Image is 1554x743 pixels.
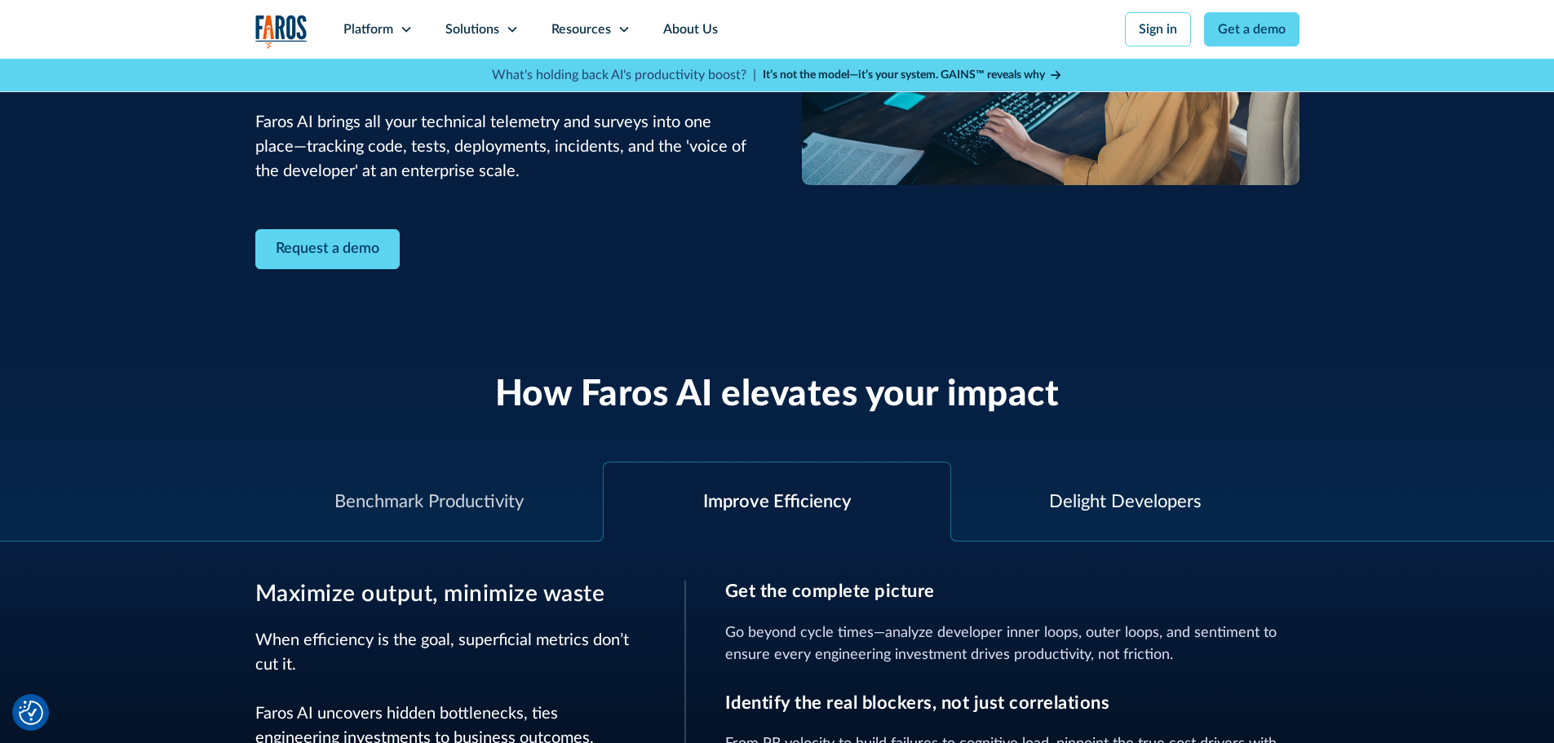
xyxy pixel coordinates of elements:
[703,489,851,515] div: Improve Efficiency
[725,581,1299,602] h3: Get the complete picture
[725,692,1299,714] h3: Identify the real blockers, not just correlations
[763,67,1063,84] a: It’s not the model—it’s your system. GAINS™ reveals why
[725,622,1299,666] p: Go beyond cycle times—analyze developer inner loops, outer loops, and sentiment to ensure every e...
[763,69,1045,81] strong: It’s not the model—it’s your system. GAINS™ reveals why
[1125,12,1191,46] a: Sign in
[445,20,499,39] div: Solutions
[255,37,753,184] p: You power developer velocity and efficiency, but without unified insights, prioritizing the right...
[255,15,308,48] img: Logo of the analytics and reporting company Faros.
[19,701,43,725] button: Cookie Settings
[1204,12,1299,46] a: Get a demo
[255,581,645,608] h3: Maximize output, minimize waste
[334,489,524,515] div: Benchmark Productivity
[492,65,756,85] p: What's holding back AI's productivity boost? |
[551,20,611,39] div: Resources
[495,374,1060,417] h2: How Faros AI elevates your impact
[1049,489,1202,515] div: Delight Developers
[255,229,400,269] a: Contact Modal
[343,20,393,39] div: Platform
[255,15,308,48] a: home
[19,701,43,725] img: Revisit consent button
